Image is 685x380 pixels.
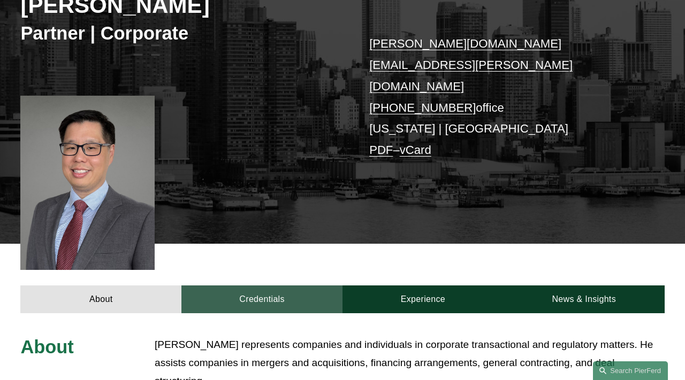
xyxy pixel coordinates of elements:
a: [PERSON_NAME][DOMAIN_NAME][EMAIL_ADDRESS][PERSON_NAME][DOMAIN_NAME] [369,37,573,93]
a: Credentials [181,285,342,313]
a: vCard [400,143,431,157]
p: office [US_STATE] | [GEOGRAPHIC_DATA] – [369,33,637,161]
a: About [20,285,181,313]
a: Experience [342,285,504,313]
span: About [20,337,73,357]
h3: Partner | Corporate [20,22,342,45]
a: Search this site [593,361,668,380]
a: PDF [369,143,393,157]
a: [PHONE_NUMBER] [369,101,476,114]
a: News & Insights [504,285,665,313]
